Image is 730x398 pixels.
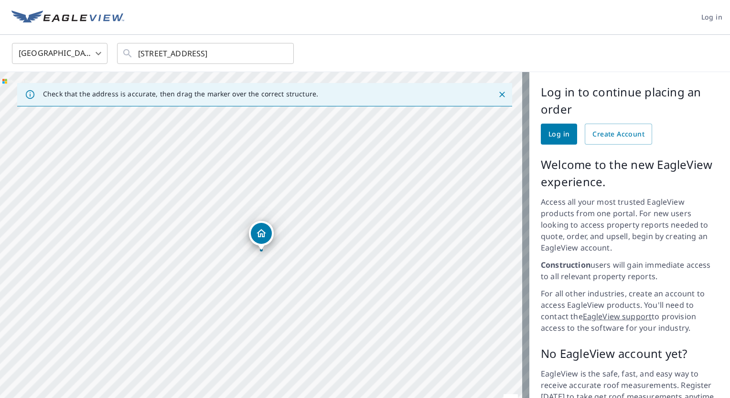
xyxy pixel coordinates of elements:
p: users will gain immediate access to all relevant property reports. [541,259,719,282]
p: Check that the address is accurate, then drag the marker over the correct structure. [43,90,318,98]
strong: Construction [541,260,590,270]
a: EagleView support [583,311,652,322]
div: [GEOGRAPHIC_DATA] [12,40,107,67]
p: Access all your most trusted EagleView products from one portal. For new users looking to access ... [541,196,719,253]
input: Search by address or latitude-longitude [138,40,274,67]
a: Log in [541,124,577,145]
p: Log in to continue placing an order [541,84,719,118]
p: Welcome to the new EagleView experience. [541,156,719,190]
p: For all other industries, create an account to access EagleView products. You'll need to contact ... [541,288,719,334]
button: Close [496,88,508,101]
span: Create Account [592,128,644,140]
span: Log in [548,128,569,140]
p: No EagleView account yet? [541,345,719,362]
span: Log in [701,11,722,23]
div: Dropped pin, building 1, Residential property, 163 Temi Rd Raynham, MA 02767 [249,221,274,251]
img: EV Logo [11,10,124,25]
a: Create Account [585,124,652,145]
